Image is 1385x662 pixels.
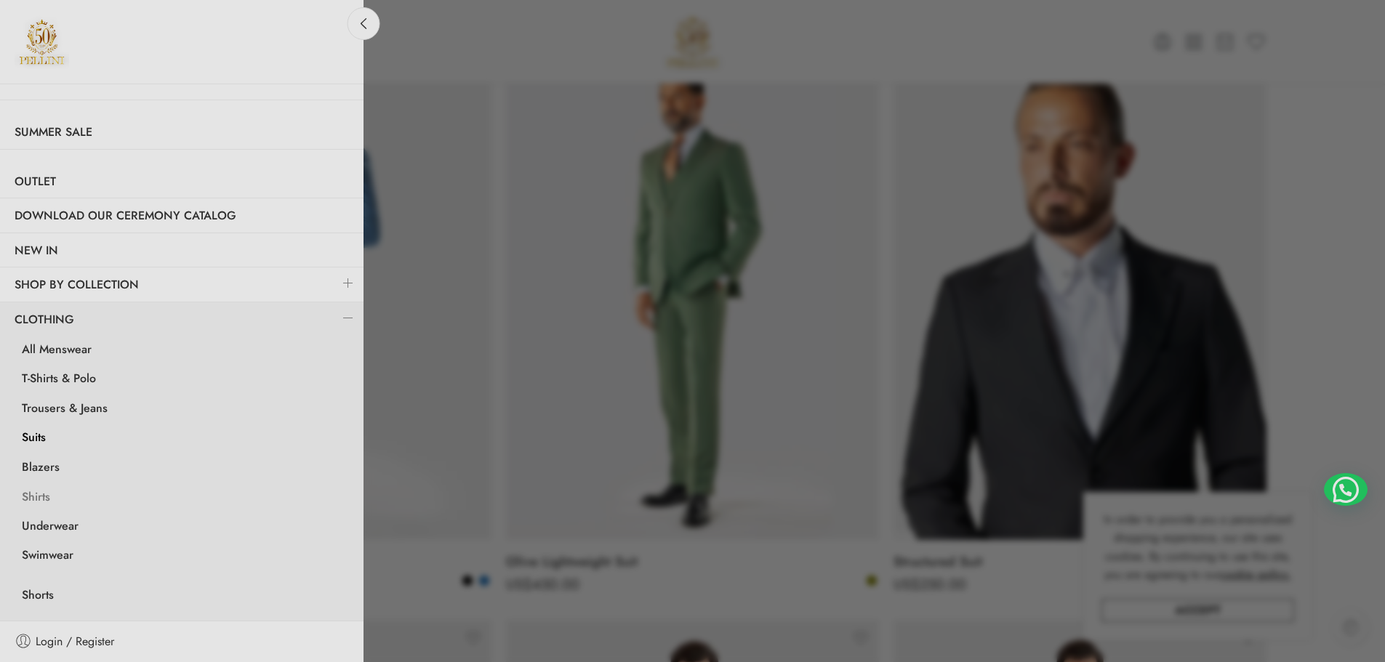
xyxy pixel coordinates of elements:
[7,542,364,572] a: Swimwear
[7,424,364,454] a: Suits
[7,582,364,612] a: Shorts
[7,513,364,543] a: Underwear
[7,366,364,395] a: T-Shirts & Polo
[22,546,73,565] span: Swimwear
[15,15,69,69] img: Pellini
[7,336,364,366] a: All Menswear
[7,484,364,514] a: Shirts
[15,15,69,69] a: Pellini -
[7,395,364,425] a: Trousers & Jeans
[7,454,364,484] a: Blazers
[15,632,349,651] a: Login / Register
[36,632,114,651] span: Login / Register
